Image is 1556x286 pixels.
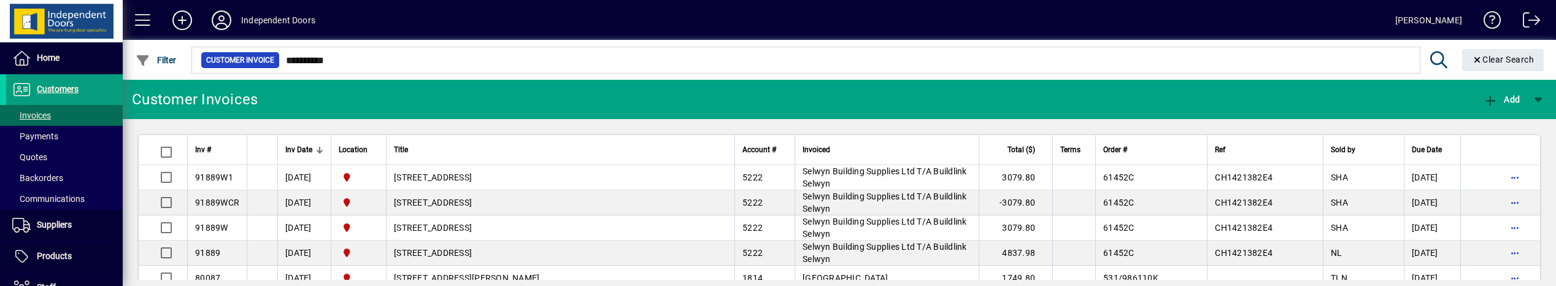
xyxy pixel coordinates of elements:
button: More options [1505,243,1525,263]
span: Inv Date [285,143,312,157]
button: Profile [202,9,241,31]
td: [DATE] [277,190,331,215]
td: [DATE] [277,241,331,266]
div: Account # [742,143,787,157]
span: Christchurch [339,171,379,184]
button: More options [1505,218,1525,238]
span: 531/986110K [1103,273,1158,283]
span: CH1421382E4 [1215,223,1273,233]
span: SHA [1331,223,1348,233]
span: 61452C [1103,223,1134,233]
span: [GEOGRAPHIC_DATA] [803,273,888,283]
span: Home [37,53,60,63]
span: Payments [12,131,58,141]
td: 4837.98 [979,241,1052,266]
span: CH1421382E4 [1215,248,1273,258]
a: Quotes [6,147,123,168]
td: 3079.80 [979,215,1052,241]
a: Backorders [6,168,123,188]
a: Invoices [6,105,123,126]
span: 1814 [742,273,763,283]
span: Christchurch [339,221,379,234]
span: Total ($) [1007,143,1035,157]
button: More options [1505,168,1525,187]
div: Ref [1215,143,1315,157]
span: Add [1483,95,1520,104]
span: Customers [37,84,79,94]
span: SHA [1331,198,1348,207]
button: Clear [1462,49,1544,71]
span: Selwyn Building Supplies Ltd T/A Buildlink Selwyn [803,217,967,239]
td: -3079.80 [979,190,1052,215]
span: TLN [1331,273,1347,283]
button: Add [163,9,202,31]
div: Title [394,143,727,157]
td: [DATE] [277,215,331,241]
div: Total ($) [987,143,1046,157]
span: [STREET_ADDRESS] [394,198,472,207]
a: Payments [6,126,123,147]
span: Suppliers [37,220,72,230]
button: Add [1480,88,1523,110]
span: Selwyn Building Supplies Ltd T/A Buildlink Selwyn [803,191,967,214]
div: Invoiced [803,143,971,157]
td: [DATE] [1404,215,1460,241]
div: Inv Date [285,143,323,157]
span: Selwyn Building Supplies Ltd T/A Buildlink Selwyn [803,166,967,188]
span: Communications [12,194,85,204]
span: Account # [742,143,776,157]
a: Home [6,43,123,74]
span: 61452C [1103,198,1134,207]
span: Christchurch [339,246,379,260]
span: [STREET_ADDRESS] [394,248,472,258]
span: CH1421382E4 [1215,198,1273,207]
span: 61452C [1103,248,1134,258]
span: 5222 [742,223,763,233]
span: Customer Invoice [206,54,274,66]
div: Customer Invoices [132,90,258,109]
td: [DATE] [1404,165,1460,190]
span: [STREET_ADDRESS][PERSON_NAME] [394,273,539,283]
a: Logout [1514,2,1541,42]
span: Products [37,251,72,261]
span: 91889W1 [195,172,233,182]
span: Ref [1215,143,1225,157]
span: [STREET_ADDRESS] [394,223,472,233]
td: [DATE] [277,165,331,190]
span: 91889W [195,223,228,233]
span: CH1421382E4 [1215,172,1273,182]
span: Terms [1060,143,1080,157]
div: Independent Doors [241,10,315,30]
span: 5222 [742,172,763,182]
button: Filter [133,49,180,71]
span: Sold by [1331,143,1355,157]
span: Due Date [1412,143,1442,157]
span: Title [394,143,408,157]
span: 5222 [742,198,763,207]
div: Inv # [195,143,239,157]
div: Due Date [1412,143,1453,157]
span: 91889WCR [195,198,239,207]
span: Quotes [12,152,47,162]
a: Communications [6,188,123,209]
span: Invoiced [803,143,830,157]
span: 61452C [1103,172,1134,182]
span: 91889 [195,248,220,258]
span: Christchurch [339,271,379,285]
div: [PERSON_NAME] [1395,10,1462,30]
span: NL [1331,248,1342,258]
td: [DATE] [1404,241,1460,266]
a: Products [6,241,123,272]
span: [STREET_ADDRESS] [394,172,472,182]
a: Knowledge Base [1474,2,1501,42]
span: Clear Search [1472,55,1535,64]
span: Order # [1103,143,1127,157]
span: 5222 [742,248,763,258]
span: Christchurch [339,196,379,209]
button: More options [1505,193,1525,212]
td: [DATE] [1404,190,1460,215]
span: Backorders [12,173,63,183]
div: Order # [1103,143,1200,157]
span: SHA [1331,172,1348,182]
td: 3079.80 [979,165,1052,190]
